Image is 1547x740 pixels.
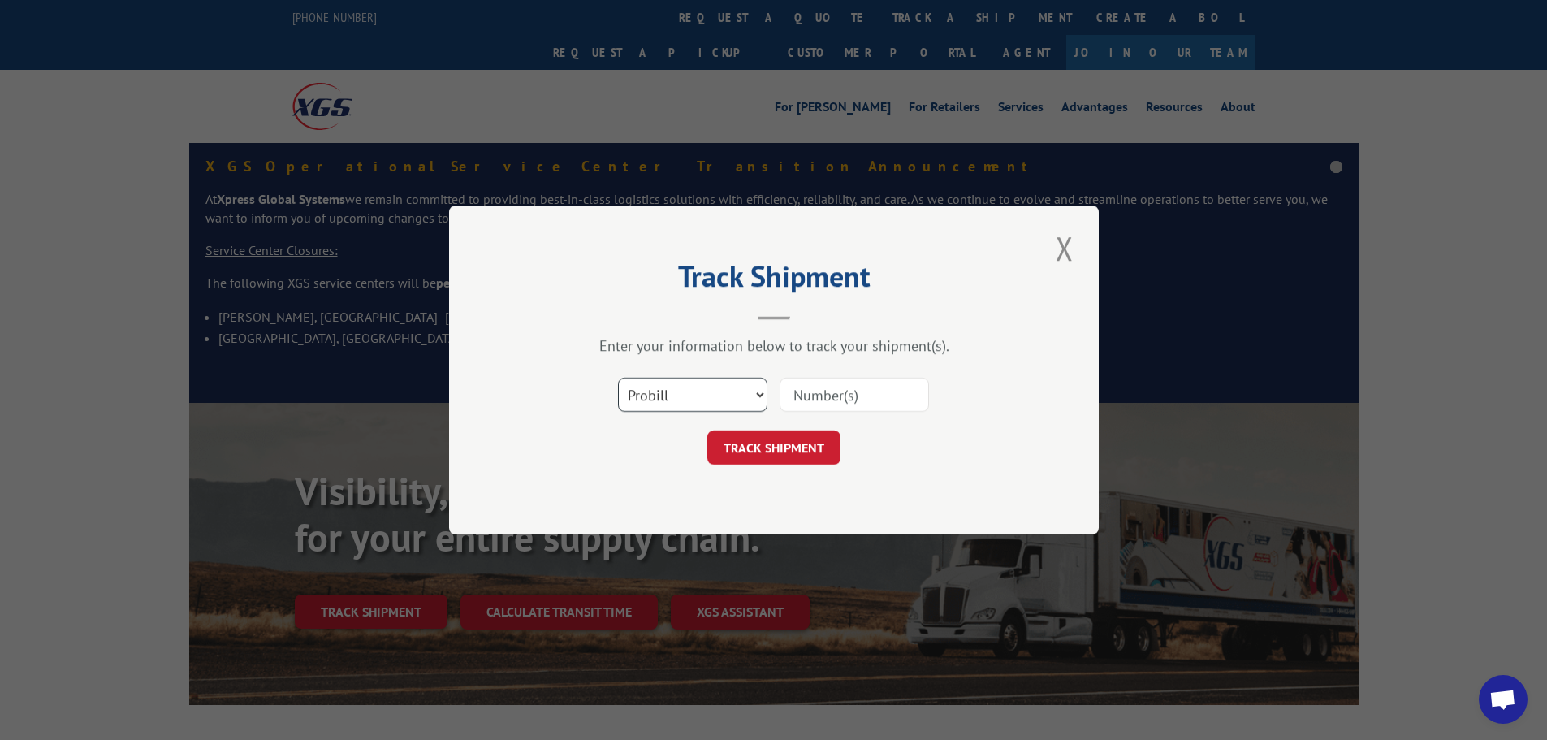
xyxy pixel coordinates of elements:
[780,378,929,412] input: Number(s)
[530,336,1018,355] div: Enter your information below to track your shipment(s).
[707,431,840,465] button: TRACK SHIPMENT
[1479,675,1528,724] a: Open chat
[1051,226,1078,270] button: Close modal
[530,265,1018,296] h2: Track Shipment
